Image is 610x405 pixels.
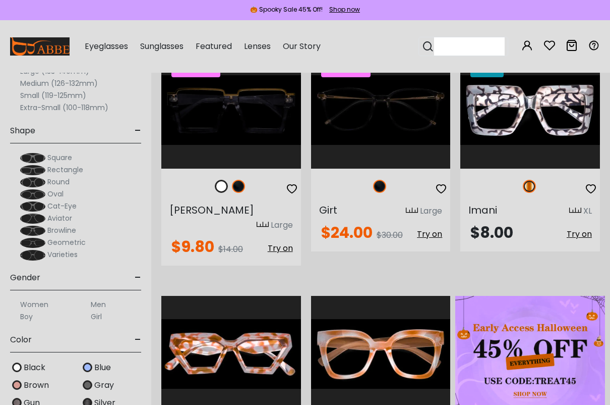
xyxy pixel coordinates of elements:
[470,222,513,243] span: $8.00
[47,189,64,199] span: Oval
[319,203,337,217] span: Girt
[215,180,228,193] img: Black
[169,203,254,217] span: [PERSON_NAME]
[10,266,40,290] span: Gender
[20,311,33,323] label: Boy
[20,102,108,114] label: Extra-Small (100-118mm)
[47,249,78,260] span: Varieties
[47,225,76,235] span: Browline
[20,298,48,311] label: Women
[91,298,106,311] label: Men
[250,5,323,14] div: 🎃 Spooky Sale 45% Off!
[47,165,83,175] span: Rectangle
[569,207,581,215] img: size ruler
[417,225,442,243] button: Try on
[196,40,232,52] span: Featured
[283,40,321,52] span: Our Story
[232,180,245,193] img: Clear
[83,363,92,372] img: Blue
[161,52,301,169] img: Fclear Umbel - Plastic ,Universal Bridge Fit
[10,119,35,143] span: Shape
[321,222,373,243] span: $24.00
[20,238,45,248] img: Geometric.png
[94,379,114,391] span: Gray
[94,362,111,374] span: Blue
[85,40,128,52] span: Eyeglasses
[10,328,32,352] span: Color
[140,40,184,52] span: Sunglasses
[91,311,102,323] label: Girl
[20,189,45,199] img: Oval.png
[460,52,600,169] img: Tortoise Imani - Plastic ,Universal Bridge Fit
[135,266,141,290] span: -
[135,328,141,352] span: -
[406,207,418,215] img: size ruler
[324,5,360,14] a: Shop now
[20,165,45,175] img: Rectangle.png
[311,52,451,169] img: Fclear Girt - TR ,Universal Bridge Fit
[135,119,141,143] span: -
[268,242,293,254] span: Try on
[20,89,86,102] label: Small (119-125mm)
[523,180,536,193] img: Tortoise
[567,225,592,243] button: Try on
[20,77,98,89] label: Medium (126-132mm)
[268,239,293,258] button: Try on
[47,237,86,247] span: Geometric
[20,226,45,236] img: Browline.png
[20,153,45,163] img: Square.png
[20,250,45,261] img: Varieties.png
[218,243,243,255] span: $14.00
[20,177,45,187] img: Round.png
[47,213,72,223] span: Aviator
[12,363,22,372] img: Black
[567,228,592,240] span: Try on
[420,205,442,217] div: Large
[12,380,22,390] img: Brown
[373,180,386,193] img: Clear
[329,5,360,14] div: Shop now
[83,380,92,390] img: Gray
[47,201,77,211] span: Cat-Eye
[468,203,497,217] span: Imani
[20,214,45,224] img: Aviator.png
[257,221,269,229] img: size ruler
[244,40,271,52] span: Lenses
[171,236,214,258] span: $9.80
[271,219,293,231] div: Large
[24,379,49,391] span: Brown
[10,37,70,56] img: abbeglasses.com
[417,228,442,240] span: Try on
[47,177,70,187] span: Round
[20,201,45,212] img: Cat-Eye.png
[24,362,45,374] span: Black
[377,229,403,241] span: $30.00
[583,205,592,217] div: XL
[47,153,72,163] span: Square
